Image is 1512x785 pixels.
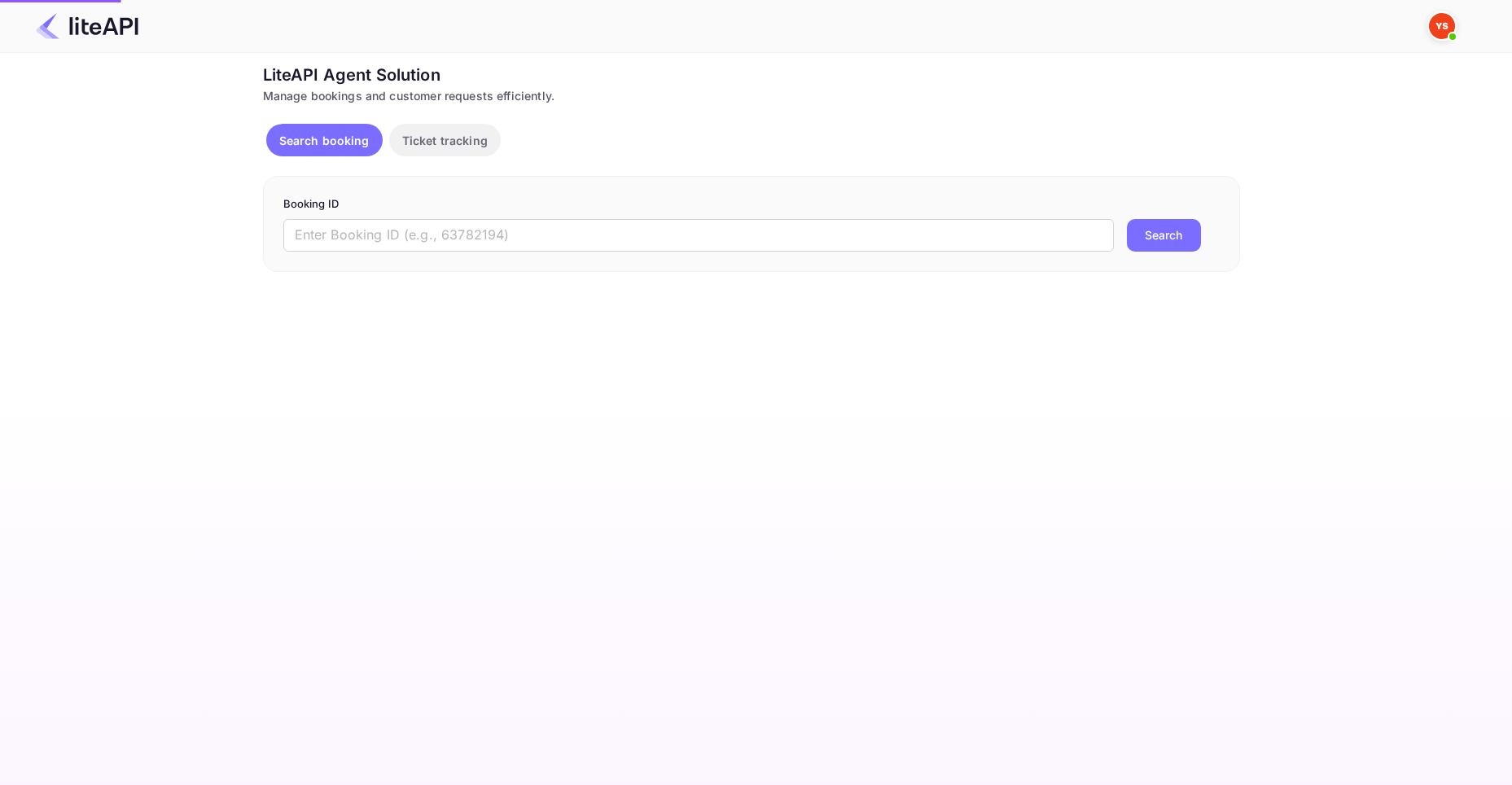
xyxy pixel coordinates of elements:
img: LiteAPI Logo [36,13,138,39]
img: Yandex Support [1429,13,1455,39]
p: Ticket tracking [402,132,488,149]
p: Booking ID [283,196,1220,213]
div: LiteAPI Agent Solution [263,63,1240,87]
p: Search booking [279,132,370,149]
button: Search [1127,219,1201,252]
div: Manage bookings and customer requests efficiently. [263,87,1240,104]
input: Enter Booking ID (e.g., 63782194) [283,219,1114,252]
